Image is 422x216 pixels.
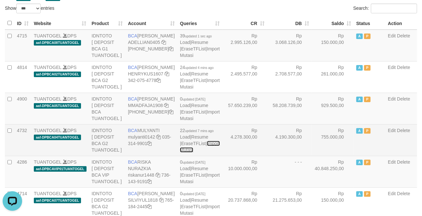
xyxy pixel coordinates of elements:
td: IDNTOTO [ DEPOSIT BCA TUANTOGEL ] [89,93,126,124]
a: SILVIYUL1818 [128,197,158,203]
span: Paused [364,191,371,197]
td: 4715 [14,30,31,61]
a: Copy MMADFAJA1908 to clipboard [164,103,169,108]
span: 0 [180,159,205,165]
button: Open LiveChat chat widget [3,3,22,22]
span: updated 1 sec ago [185,34,212,38]
a: Edit [388,33,396,38]
td: IDNTOTO [ DEPOSIT BCA G2 TUANTOGEL ] [89,124,126,156]
a: Copy HENRYKUS1607 to clipboard [165,71,169,76]
td: Rp 10.000.000,00 [223,156,267,187]
span: | | | [180,159,220,184]
span: 22 [180,128,213,133]
span: aaf-DPBCA04TUANTOGEL [34,135,81,140]
a: Edit [388,159,396,165]
a: EraseTFList [181,141,206,146]
td: 4286 [14,156,31,187]
a: Edit [388,128,396,133]
a: ADELLIAN0405 [128,40,160,45]
a: TUANTOGEL [34,191,61,196]
span: Active [356,65,363,71]
td: [PERSON_NAME] 342-075-4778 [125,61,177,93]
a: EraseTFList [181,204,206,209]
span: | | | [180,191,220,216]
span: updated [DATE] [183,161,205,164]
span: BCA [128,159,137,165]
span: Paused [364,34,371,39]
span: Active [356,160,363,165]
td: Rp 2.708.577,00 [267,61,312,93]
td: Rp 3.068.126,00 [267,30,312,61]
span: | | | [180,65,220,89]
td: IDNTOTO [ DEPOSIT BCA G1 TUANTOGEL ] [89,30,126,61]
a: Edit [388,65,396,70]
th: Saldo: activate to sort column ascending [312,17,354,30]
span: Paused [364,97,371,102]
span: updated [DATE] [183,192,205,196]
a: riskanur1448 [128,172,154,178]
a: Load [180,134,190,140]
a: Delete [397,191,410,196]
span: 24 [180,65,213,70]
td: Rp 40.848.250,00 [312,156,354,187]
span: BCA [128,65,137,70]
a: Copy riskanur1448 to clipboard [156,172,160,178]
th: Account: activate to sort column ascending [125,17,177,30]
td: 4900 [14,93,31,124]
a: Load [180,166,190,171]
td: Rp 4.278.300,00 [223,124,267,156]
th: Action [385,17,417,30]
a: mulyanti0142 [128,134,155,140]
a: Edit [388,96,396,101]
a: Load [180,40,190,45]
td: MULYANTI 035-314-9901 [125,124,177,156]
span: 0 [180,96,205,101]
td: Rp 755.000,00 [312,124,354,156]
a: EraseTFList [181,78,206,83]
td: Rp 2.495.577,00 [223,61,267,93]
span: aaf-DPBCA05TUANTOGEL [34,103,81,109]
td: DPS [31,61,89,93]
td: Rp 261.000,00 [312,61,354,93]
span: | | | [180,128,220,153]
a: Copy mulyanti0142 to clipboard [156,134,161,140]
td: [PERSON_NAME] [PHONE_NUMBER] [125,93,177,124]
span: 39 [180,33,212,38]
td: - - - [267,156,312,187]
td: DPS [31,93,89,124]
span: aaf-DPBCAVIP01TUANTOGEL [34,166,87,172]
span: Paused [364,128,371,134]
select: Showentries [16,4,41,13]
span: | | | [180,96,220,121]
th: Queries: activate to sort column ascending [177,17,222,30]
a: Load [180,103,190,108]
a: Copy ADELLIAN0405 to clipboard [161,40,166,45]
span: Active [356,128,363,134]
label: Search: [353,4,417,13]
span: 0 [180,191,205,196]
td: DPS [31,124,89,156]
a: Import Mutasi [180,172,220,184]
a: Copy 3420754778 to clipboard [156,78,161,83]
a: Delete [397,96,410,101]
label: Show entries [5,4,54,13]
span: updated 7 mins ago [185,129,214,133]
a: TUANTOGEL [34,128,61,133]
span: BCA [128,191,137,196]
span: Active [356,34,363,39]
a: Import Mutasi [180,78,220,89]
span: aaf-DPBCA07TUANTOGEL [34,198,81,203]
a: MMADFAJA1908 [128,103,163,108]
span: BCA [128,33,137,38]
a: Import Mutasi [180,109,220,121]
a: Resume [191,103,208,108]
a: TUANTOGEL [34,159,61,165]
a: EraseTFList [181,109,206,115]
a: Load [180,197,190,203]
td: [PERSON_NAME] [PHONE_NUMBER] [125,30,177,61]
a: Edit [388,191,396,196]
th: DB: activate to sort column ascending [267,17,312,30]
td: DPS [31,156,89,187]
span: aaf-DPBCA02TUANTOGEL [34,72,81,77]
a: Copy 4062282031 to clipboard [169,109,173,115]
